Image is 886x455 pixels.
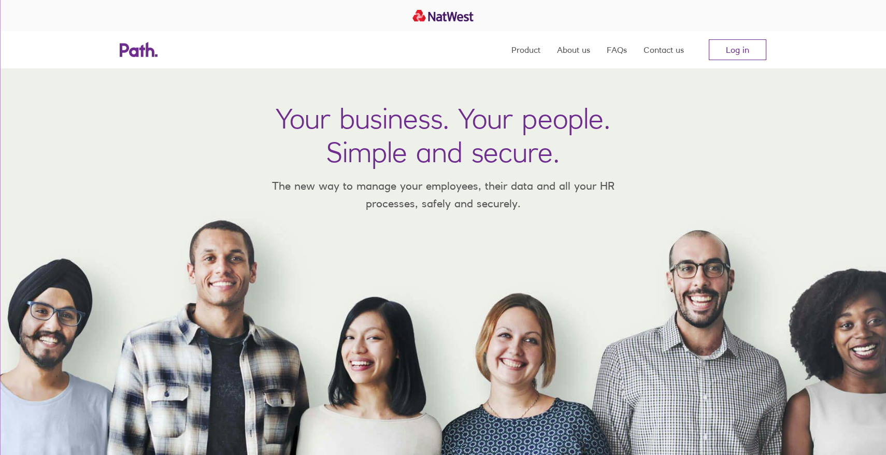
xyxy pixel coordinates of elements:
[644,31,684,68] a: Contact us
[276,102,610,169] h1: Your business. Your people. Simple and secure.
[557,31,590,68] a: About us
[709,39,766,60] a: Log in
[607,31,627,68] a: FAQs
[511,31,540,68] a: Product
[256,177,630,212] p: The new way to manage your employees, their data and all your HR processes, safely and securely.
